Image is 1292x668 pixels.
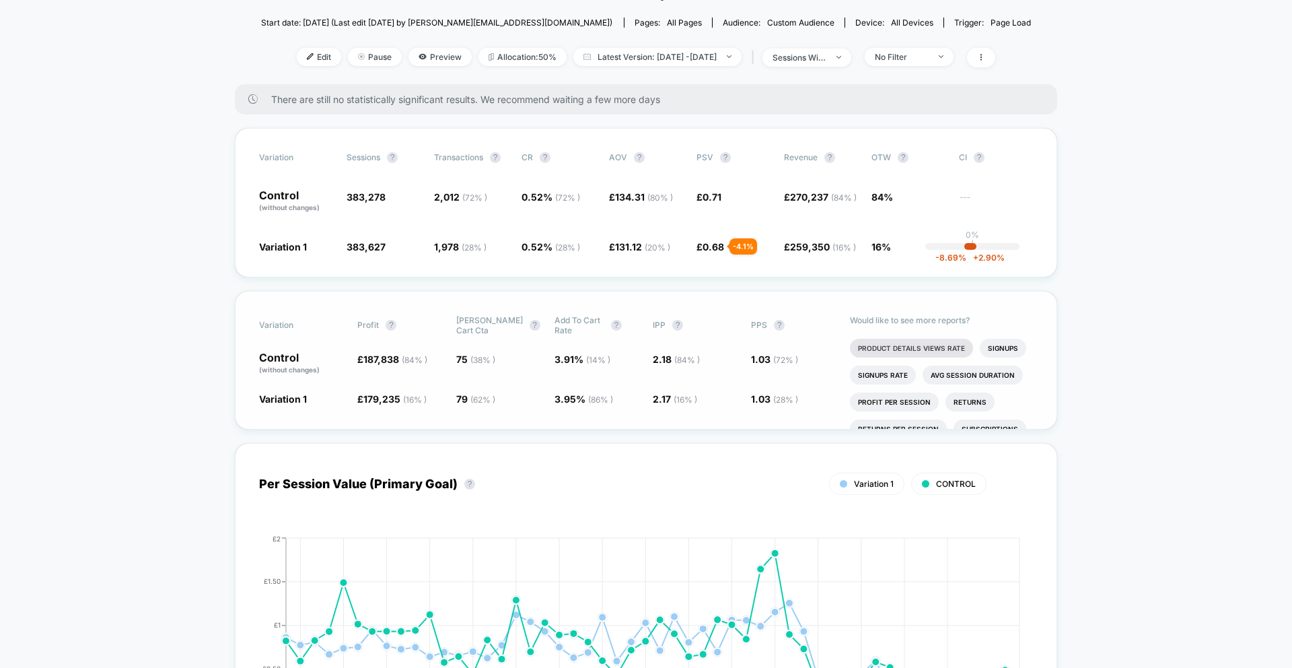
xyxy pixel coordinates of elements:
[462,193,487,203] span: ( 72 % )
[259,315,333,335] span: Variation
[871,191,893,203] span: 84%
[667,18,702,28] span: all pages
[434,191,487,203] span: 2,012
[959,152,1033,163] span: CI
[555,193,580,203] span: ( 72 % )
[773,53,826,63] div: sessions with impression
[408,48,472,66] span: Preview
[586,355,610,365] span: ( 14 % )
[259,203,320,211] span: (without changes)
[674,395,697,405] span: ( 16 % )
[357,393,427,405] span: £
[672,320,683,331] button: ?
[784,191,857,203] span: £
[403,395,427,405] span: ( 16 % )
[635,18,702,28] div: Pages:
[273,534,281,542] tspan: £2
[850,315,1034,325] p: Would like to see more reports?
[555,242,580,253] span: ( 28 % )
[959,193,1033,213] span: ---
[966,230,979,240] p: 0%
[954,420,1026,438] li: Subscriptions
[387,152,398,163] button: ?
[645,242,670,253] span: ( 20 % )
[898,152,908,163] button: ?
[609,191,673,203] span: £
[723,18,834,28] div: Audience:
[751,320,767,330] span: PPS
[696,152,713,162] span: PSV
[470,355,495,365] span: ( 38 % )
[850,366,916,385] li: Signups Rate
[540,152,550,163] button: ?
[971,240,974,250] p: |
[588,395,613,405] span: ( 86 % )
[720,152,731,163] button: ?
[271,94,1030,105] span: There are still no statistically significant results. We recommend waiting a few more days
[259,190,333,213] p: Control
[357,354,427,365] span: £
[751,393,798,405] span: 1.03
[264,577,281,585] tspan: £1.50
[647,193,673,203] span: ( 80 % )
[773,355,798,365] span: ( 72 % )
[615,241,670,253] span: 131.12
[696,241,724,253] span: £
[554,354,610,365] span: 3.91 %
[653,320,666,330] span: IPP
[935,253,966,263] span: -8.69 %
[462,242,487,253] span: ( 28 % )
[530,320,540,331] button: ?
[832,242,856,253] span: ( 16 % )
[363,393,427,405] span: 179,235
[966,253,1005,263] span: 2.90 %
[845,18,943,28] span: Device:
[609,241,670,253] span: £
[464,479,475,490] button: ?
[402,355,427,365] span: ( 84 % )
[836,56,841,59] img: end
[358,53,365,60] img: end
[696,191,721,203] span: £
[674,355,700,365] span: ( 84 % )
[653,393,697,405] span: 2.17
[261,18,612,28] span: Start date: [DATE] (Last edit [DATE] by [PERSON_NAME][EMAIL_ADDRESS][DOMAIN_NAME])
[751,354,798,365] span: 1.03
[850,393,939,411] li: Profit Per Session
[478,48,567,66] span: Allocation: 50%
[774,320,785,331] button: ?
[974,152,984,163] button: ?
[871,152,945,163] span: OTW
[784,152,818,162] span: Revenue
[347,191,386,203] span: 383,278
[727,55,731,58] img: end
[729,238,757,255] div: - 4.1 %
[490,152,501,163] button: ?
[991,18,1031,28] span: Page Load
[434,241,487,253] span: 1,978
[456,354,495,365] span: 75
[824,152,835,163] button: ?
[259,352,344,375] p: Control
[980,339,1026,358] li: Signups
[875,52,929,62] div: No Filter
[850,339,973,358] li: Product Details Views Rate
[790,241,856,253] span: 259,350
[357,320,379,330] span: Profit
[554,393,613,405] span: 3.95 %
[609,152,627,162] span: AOV
[307,53,314,60] img: edit
[891,18,933,28] span: all devices
[790,191,857,203] span: 270,237
[939,55,943,58] img: end
[583,53,591,60] img: calendar
[347,241,386,253] span: 383,627
[973,253,978,263] span: +
[748,48,762,67] span: |
[386,320,396,331] button: ?
[871,241,891,253] span: 16%
[489,53,494,61] img: rebalance
[854,479,894,489] span: Variation 1
[259,393,307,405] span: Variation 1
[703,191,721,203] span: 0.71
